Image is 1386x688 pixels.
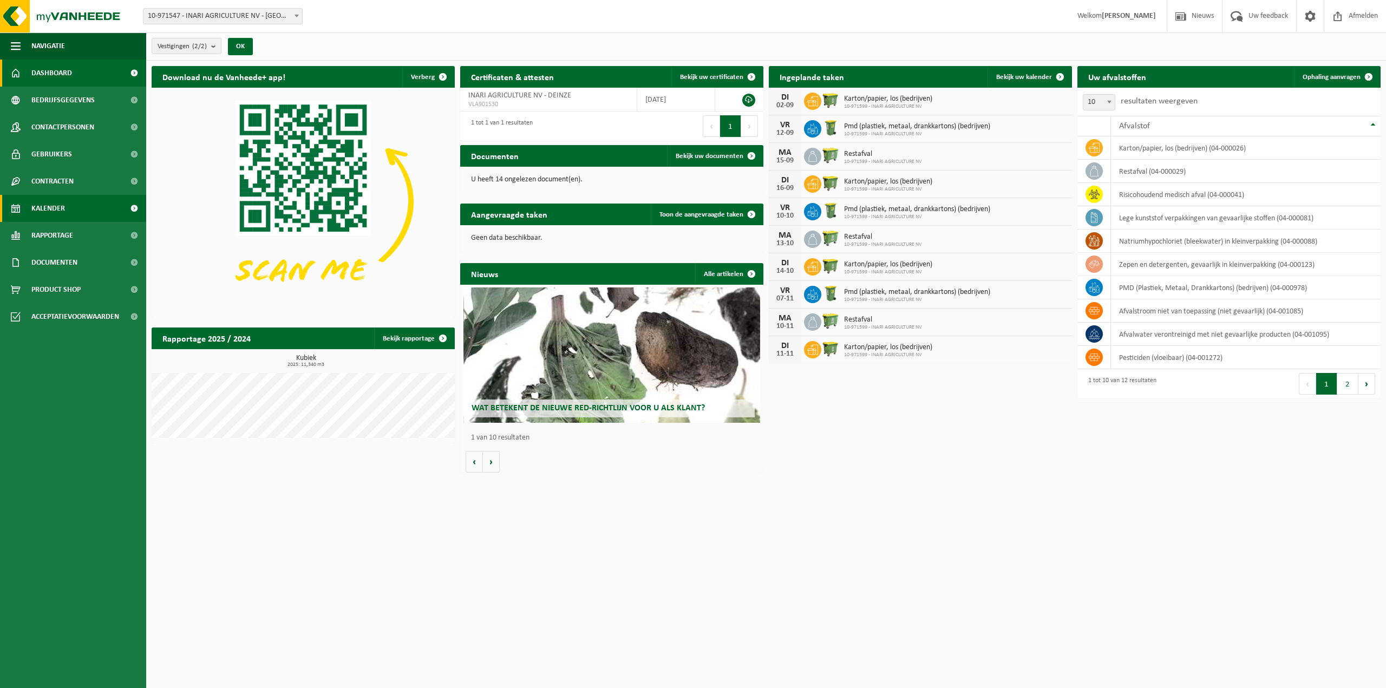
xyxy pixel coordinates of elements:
[844,233,922,241] span: Restafval
[31,303,119,330] span: Acceptatievoorwaarden
[1358,373,1375,395] button: Next
[844,178,932,186] span: Karton/papier, los (bedrijven)
[1111,346,1381,369] td: Pesticiden (vloeibaar) (04-001272)
[402,66,454,88] button: Verberg
[774,185,796,192] div: 16-09
[774,212,796,220] div: 10-10
[769,66,855,87] h2: Ingeplande taken
[1077,66,1157,87] h2: Uw afvalstoffen
[844,95,932,103] span: Karton/papier, los (bedrijven)
[821,201,840,220] img: WB-0240-HPE-GN-50
[468,100,629,109] span: VLA901530
[143,9,302,24] span: 10-971547 - INARI AGRICULTURE NV - DEINZE
[31,141,72,168] span: Gebruikers
[774,350,796,358] div: 11-11
[844,150,922,159] span: Restafval
[821,91,840,109] img: WB-1100-HPE-GN-50
[844,269,932,276] span: 10-971599 - INARI AGRICULTURE NV
[676,153,743,160] span: Bekijk uw documenten
[1111,230,1381,253] td: natriumhypochloriet (bleekwater) in kleinverpakking (04-000088)
[192,43,207,50] count: (2/2)
[1111,276,1381,299] td: PMD (Plastiek, Metaal, Drankkartons) (bedrijven) (04-000978)
[31,276,81,303] span: Product Shop
[667,145,762,167] a: Bekijk uw documenten
[1083,94,1115,110] span: 10
[659,211,743,218] span: Toon de aangevraagde taken
[844,260,932,269] span: Karton/papier, los (bedrijven)
[31,168,74,195] span: Contracten
[844,122,990,131] span: Pmd (plastiek, metaal, drankkartons) (bedrijven)
[1111,299,1381,323] td: afvalstroom niet van toepassing (niet gevaarlijk) (04-001085)
[152,38,221,54] button: Vestigingen(2/2)
[1111,136,1381,160] td: karton/papier, los (bedrijven) (04-000026)
[774,267,796,275] div: 14-10
[460,145,529,166] h2: Documenten
[158,38,207,55] span: Vestigingen
[228,38,253,55] button: OK
[460,263,509,284] h2: Nieuws
[821,146,840,165] img: WB-0660-HPE-GN-50
[152,88,455,315] img: Download de VHEPlus App
[741,115,758,137] button: Next
[152,66,296,87] h2: Download nu de Vanheede+ app!
[774,157,796,165] div: 15-09
[1083,372,1156,396] div: 1 tot 10 van 12 resultaten
[774,314,796,323] div: MA
[844,324,922,331] span: 10-971599 - INARI AGRICULTURE NV
[31,87,95,114] span: Bedrijfsgegevens
[1299,373,1316,395] button: Previous
[143,8,303,24] span: 10-971547 - INARI AGRICULTURE NV - DEINZE
[1337,373,1358,395] button: 2
[31,32,65,60] span: Navigatie
[844,352,932,358] span: 10-971599 - INARI AGRICULTURE NV
[31,60,72,87] span: Dashboard
[844,288,990,297] span: Pmd (plastiek, metaal, drankkartons) (bedrijven)
[844,205,990,214] span: Pmd (plastiek, metaal, drankkartons) (bedrijven)
[1111,160,1381,183] td: restafval (04-000029)
[695,263,762,285] a: Alle artikelen
[1111,253,1381,276] td: zepen en detergenten, gevaarlijk in kleinverpakking (04-000123)
[844,214,990,220] span: 10-971599 - INARI AGRICULTURE NV
[821,257,840,275] img: WB-1100-HPE-GN-50
[471,434,758,442] p: 1 van 10 resultaten
[374,327,454,349] a: Bekijk rapportage
[844,316,922,324] span: Restafval
[988,66,1071,88] a: Bekijk uw kalender
[680,74,743,81] span: Bekijk uw certificaten
[31,114,94,141] span: Contactpersonen
[844,241,922,248] span: 10-971599 - INARI AGRICULTURE NV
[460,204,558,225] h2: Aangevraagde taken
[1316,373,1337,395] button: 1
[774,102,796,109] div: 02-09
[774,323,796,330] div: 10-11
[411,74,435,81] span: Verberg
[1294,66,1380,88] a: Ophaling aanvragen
[720,115,741,137] button: 1
[774,204,796,212] div: VR
[1083,95,1115,110] span: 10
[844,343,932,352] span: Karton/papier, los (bedrijven)
[483,451,500,473] button: Volgende
[1303,74,1361,81] span: Ophaling aanvragen
[821,312,840,330] img: WB-0660-HPE-GN-50
[774,295,796,303] div: 07-11
[774,259,796,267] div: DI
[821,229,840,247] img: WB-0660-HPE-GN-50
[651,204,762,225] a: Toon de aangevraagde taken
[774,121,796,129] div: VR
[844,103,932,110] span: 10-971599 - INARI AGRICULTURE NV
[844,131,990,137] span: 10-971599 - INARI AGRICULTURE NV
[471,234,753,242] p: Geen data beschikbaar.
[844,297,990,303] span: 10-971599 - INARI AGRICULTURE NV
[1121,97,1198,106] label: resultaten weergeven
[31,249,77,276] span: Documenten
[1111,323,1381,346] td: afvalwater verontreinigd met niet gevaarlijke producten (04-001095)
[996,74,1052,81] span: Bekijk uw kalender
[821,284,840,303] img: WB-0240-HPE-GN-50
[844,159,922,165] span: 10-971599 - INARI AGRICULTURE NV
[1111,183,1381,206] td: risicohoudend medisch afval (04-000041)
[468,91,571,100] span: INARI AGRICULTURE NV - DEINZE
[460,66,565,87] h2: Certificaten & attesten
[774,93,796,102] div: DI
[1102,12,1156,20] strong: [PERSON_NAME]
